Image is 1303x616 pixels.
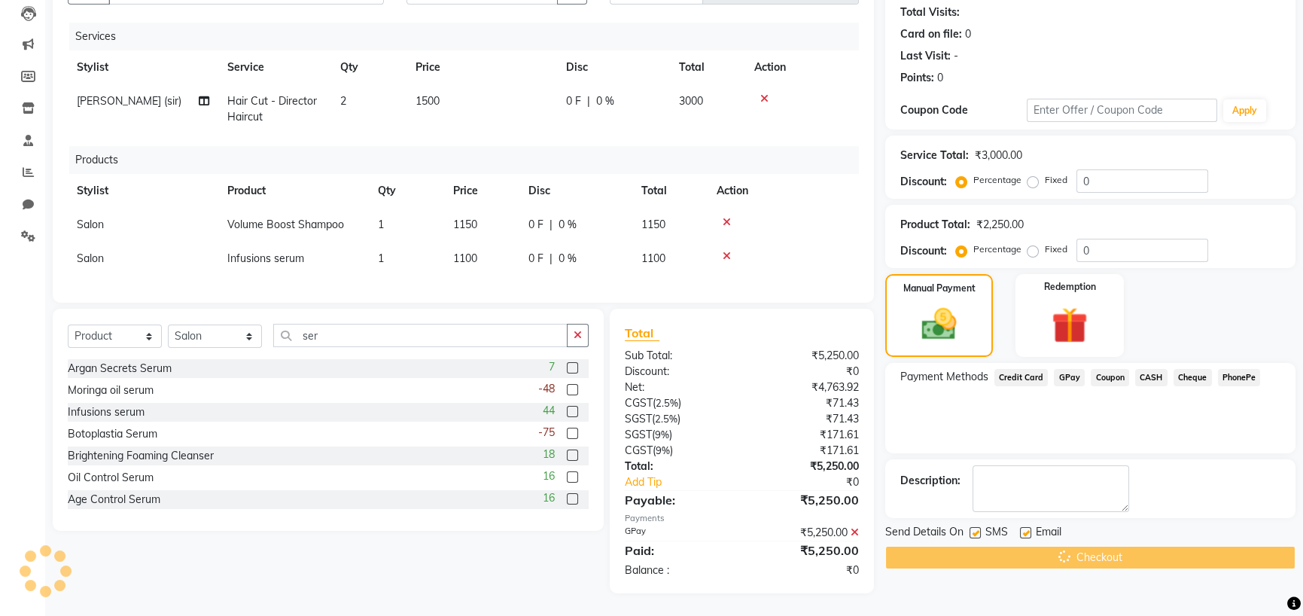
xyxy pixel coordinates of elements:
span: 0 % [559,251,577,267]
input: Search or Scan [273,324,568,347]
div: Discount: [613,364,741,380]
span: CGST [625,444,653,457]
div: ₹5,250.00 [741,459,869,474]
span: Volume Boost Shampoo [227,218,344,231]
th: Qty [369,174,444,208]
span: Coupon [1091,369,1129,386]
div: Last Visit: [900,48,951,64]
div: ₹0 [763,474,870,490]
div: Age Control Serum [68,492,160,508]
span: 1500 [416,94,440,108]
div: Paid: [613,541,741,560]
span: 2 [340,94,346,108]
th: Action [708,174,859,208]
label: Fixed [1045,173,1067,187]
div: ₹3,000.00 [975,148,1022,163]
span: Salon [77,218,104,231]
th: Disc [519,174,632,208]
a: Add Tip [613,474,763,490]
div: Balance : [613,563,741,578]
div: Services [69,23,870,50]
span: Hair Cut - Director Haircut [227,94,317,124]
span: 2.5% [655,413,677,425]
div: ₹5,250.00 [741,525,869,541]
span: Infusions serum [227,252,304,265]
th: Disc [557,50,670,84]
span: Send Details On [885,524,964,543]
span: 1 [378,252,384,265]
th: Stylist [68,50,218,84]
span: 2.5% [656,397,678,409]
div: Argan Secrets Serum [68,361,172,377]
div: Description: [900,473,961,489]
span: -48 [538,381,555,397]
div: Brightening Foaming Cleanser [68,448,214,464]
span: Email [1036,524,1061,543]
span: 0 F [528,251,543,267]
div: Product Total: [900,217,970,233]
span: 1 [378,218,384,231]
label: Manual Payment [903,282,976,295]
th: Total [632,174,708,208]
div: Payable: [613,491,741,509]
span: 1100 [453,252,477,265]
div: Infusions serum [68,404,145,420]
span: 0 % [559,217,577,233]
label: Percentage [973,242,1021,256]
div: ( ) [613,395,741,411]
th: Product [218,174,369,208]
div: Total Visits: [900,5,960,20]
div: ₹0 [741,563,869,578]
span: 16 [543,468,555,484]
span: SGST [625,412,652,425]
img: _gift.svg [1040,303,1099,348]
span: 1100 [641,252,665,265]
div: Payments [625,512,859,525]
div: Coupon Code [900,102,1027,118]
span: 3000 [679,94,703,108]
div: Discount: [900,174,947,190]
div: ₹4,763.92 [741,380,869,395]
div: - [954,48,958,64]
span: PhonePe [1218,369,1261,386]
div: Service Total: [900,148,969,163]
th: Stylist [68,174,218,208]
span: SMS [985,524,1008,543]
th: Price [444,174,519,208]
span: 0 F [566,93,581,109]
div: 0 [937,70,943,86]
span: | [550,251,553,267]
div: ( ) [613,443,741,459]
div: ( ) [613,427,741,443]
div: ₹71.43 [741,395,869,411]
button: Apply [1223,99,1266,122]
div: Points: [900,70,934,86]
div: ₹2,250.00 [976,217,1024,233]
span: 7 [549,359,555,375]
div: Discount: [900,243,947,259]
span: 0 F [528,217,543,233]
label: Redemption [1044,280,1096,294]
span: GPay [1054,369,1085,386]
div: GPay [613,525,741,541]
div: Moringa oil serum [68,383,154,398]
span: Cheque [1174,369,1212,386]
div: ₹5,250.00 [741,348,869,364]
span: -75 [538,425,555,441]
th: Price [406,50,557,84]
div: 0 [965,26,971,42]
div: Card on file: [900,26,962,42]
span: Total [625,325,659,341]
th: Action [745,50,859,84]
span: | [587,93,590,109]
span: CASH [1135,369,1168,386]
th: Service [218,50,331,84]
span: CGST [625,396,653,410]
label: Percentage [973,173,1021,187]
label: Fixed [1045,242,1067,256]
span: Credit Card [994,369,1049,386]
div: Sub Total: [613,348,741,364]
span: 18 [543,447,555,462]
div: ₹171.61 [741,443,869,459]
span: 1150 [641,218,665,231]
